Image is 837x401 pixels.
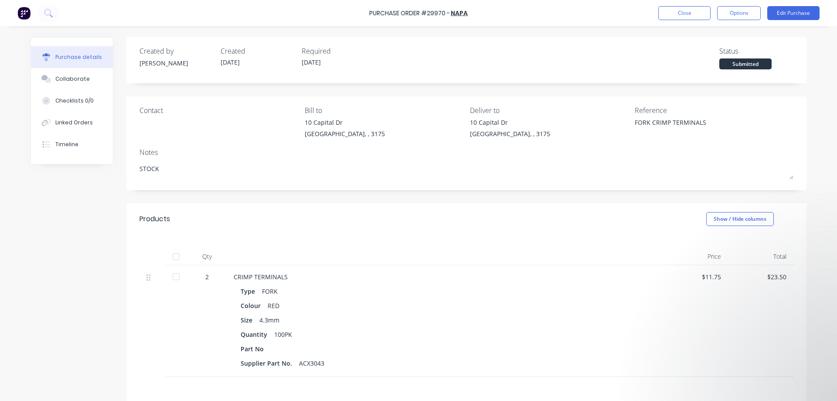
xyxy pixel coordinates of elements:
[470,129,550,138] div: [GEOGRAPHIC_DATA], , 3175
[194,272,220,281] div: 2
[262,285,278,298] div: FORK
[635,118,744,137] textarea: FORK CRIMP TERMINALS
[139,214,170,224] div: Products
[55,119,93,127] div: Linked Orders
[241,314,259,326] div: Size
[31,68,113,90] button: Collaborate
[299,357,324,370] div: ACX3043
[268,299,279,312] div: RED
[139,105,298,116] div: Contact
[658,6,711,20] button: Close
[663,248,728,265] div: Price
[31,134,113,155] button: Timeline
[241,343,271,355] div: Part No
[241,357,299,370] div: Supplier Part No.
[55,75,90,83] div: Collaborate
[470,105,629,116] div: Deliver to
[139,46,214,56] div: Created by
[55,141,78,148] div: Timeline
[706,212,774,226] button: Show / Hide columns
[719,58,772,69] div: Submitted
[719,46,793,56] div: Status
[717,6,761,20] button: Options
[305,118,385,127] div: 10 Capital Dr
[302,46,376,56] div: Required
[234,272,656,281] div: CRIMP TERMINALS
[31,46,113,68] button: Purchase details
[728,248,793,265] div: Total
[305,105,463,116] div: Bill to
[55,97,94,105] div: Checklists 0/0
[369,9,450,18] div: Purchase Order #29970 -
[241,299,268,312] div: Colour
[451,9,468,17] a: NAPA
[139,58,214,68] div: [PERSON_NAME]
[187,248,227,265] div: Qty
[17,7,31,20] img: Factory
[221,46,295,56] div: Created
[31,90,113,112] button: Checklists 0/0
[305,129,385,138] div: [GEOGRAPHIC_DATA], , 3175
[767,6,820,20] button: Edit Purchase
[635,105,793,116] div: Reference
[139,147,793,158] div: Notes
[55,53,102,61] div: Purchase details
[241,285,262,298] div: Type
[670,272,721,281] div: $11.75
[274,328,292,341] div: 100PK
[31,112,113,134] button: Linked Orders
[807,371,828,392] iframe: Intercom live chat
[241,328,274,341] div: Quantity
[259,314,279,326] div: 4.3mm
[735,272,786,281] div: $23.50
[470,118,550,127] div: 10 Capital Dr
[139,160,793,179] textarea: STOCK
